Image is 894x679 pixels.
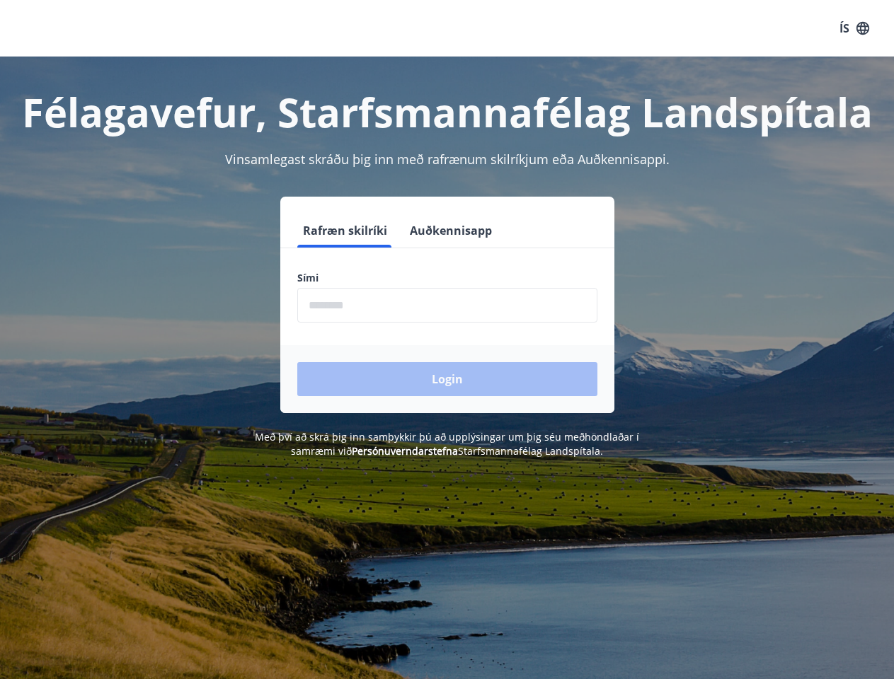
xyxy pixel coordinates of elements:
button: Rafræn skilríki [297,214,393,248]
button: Auðkennisapp [404,214,498,248]
button: ÍS [832,16,877,41]
a: Persónuverndarstefna [352,444,458,458]
h1: Félagavefur, Starfsmannafélag Landspítala [17,85,877,139]
span: Með því að skrá þig inn samþykkir þú að upplýsingar um þig séu meðhöndlaðar í samræmi við Starfsm... [255,430,639,458]
span: Vinsamlegast skráðu þig inn með rafrænum skilríkjum eða Auðkennisappi. [225,151,670,168]
label: Sími [297,271,597,285]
